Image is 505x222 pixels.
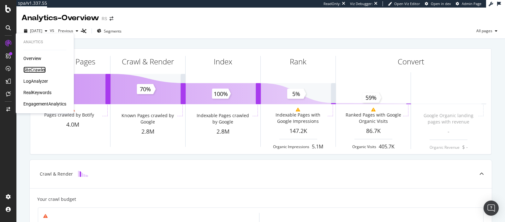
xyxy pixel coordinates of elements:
[119,112,176,125] div: Known Pages crawled by Google
[23,55,41,62] a: Overview
[23,101,66,107] a: EngagementAnalytics
[194,112,251,125] div: Indexable Pages crawled by Google
[21,13,99,23] div: Analytics - Overview
[23,39,66,45] div: Analytics
[350,1,373,6] div: Viz Debugger:
[35,121,110,129] div: 4.0M
[474,26,500,36] button: All pages
[290,56,306,67] div: Rank
[324,1,341,6] div: ReadOnly:
[40,171,73,177] div: Crawl & Render
[56,28,73,33] span: Previous
[462,1,481,6] span: Admin Page
[50,27,56,33] span: vs
[431,1,451,6] span: Open in dev
[37,196,76,202] div: Your crawl budget
[102,15,107,22] div: RS
[388,1,420,6] a: Open Viz Editor
[214,56,232,67] div: Index
[110,128,185,136] div: 2.8M
[44,112,94,118] div: Pages crawled by Botify
[484,201,499,216] div: Open Intercom Messenger
[261,127,336,135] div: 147.2K
[23,78,48,84] a: LogAnalyzer
[270,112,326,124] div: Indexable Pages with Google Impressions
[23,89,51,96] a: RealKeywords
[110,16,113,21] div: arrow-right-arrow-left
[474,28,492,33] span: All pages
[21,26,50,36] button: [DATE]
[394,1,420,6] span: Open Viz Editor
[78,171,88,177] img: block-icon
[456,1,481,6] a: Admin Page
[273,144,309,149] div: Organic Impressions
[425,1,451,6] a: Open in dev
[104,28,122,34] span: Segments
[94,26,124,36] button: Segments
[30,28,42,33] span: 2025 Sep. 13th
[56,26,81,36] button: Previous
[122,56,174,67] div: Crawl & Render
[186,128,260,136] div: 2.8M
[23,67,46,73] a: SiteCrawler
[312,143,323,150] div: 5.1M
